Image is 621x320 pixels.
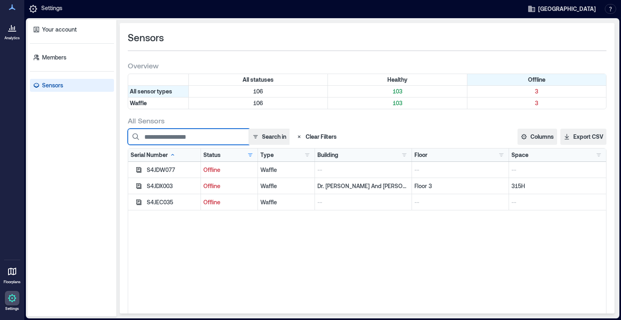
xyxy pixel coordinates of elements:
[511,151,528,159] div: Space
[203,166,255,174] p: Offline
[128,31,164,44] span: Sensors
[131,151,176,159] div: Serial Number
[511,166,604,174] p: --
[41,4,62,14] p: Settings
[4,36,20,40] p: Analytics
[203,182,255,190] p: Offline
[538,5,596,13] span: [GEOGRAPHIC_DATA]
[467,74,606,85] div: Filter by Status: Offline (active - click to clear)
[190,99,326,107] p: 106
[317,198,409,206] p: --
[317,166,409,174] p: --
[147,182,198,190] div: S4JDX003
[469,99,604,107] p: 3
[249,129,289,145] button: Search in
[128,97,189,109] div: Filter by Type: Waffle
[2,18,22,43] a: Analytics
[30,79,114,92] a: Sensors
[260,198,312,206] div: Waffle
[189,74,328,85] div: All statuses
[317,151,338,159] div: Building
[42,81,63,89] p: Sensors
[328,97,467,109] div: Filter by Type: Waffle & Status: Healthy
[330,87,465,95] p: 103
[467,97,606,109] div: Filter by Type: Waffle & Status: Offline
[203,198,255,206] p: Offline
[330,99,465,107] p: 103
[203,151,221,159] div: Status
[328,74,467,85] div: Filter by Status: Healthy
[414,182,506,190] p: Floor 3
[42,25,77,34] p: Your account
[5,306,19,311] p: Settings
[525,2,598,15] button: [GEOGRAPHIC_DATA]
[42,53,66,61] p: Members
[2,288,22,314] a: Settings
[511,182,604,190] p: 315H
[560,129,606,145] button: Export CSV
[414,166,506,174] p: --
[260,182,312,190] div: Waffle
[190,87,326,95] p: 106
[414,198,506,206] p: --
[1,262,23,287] a: Floorplans
[147,198,198,206] div: S4JEC035
[128,86,189,97] div: All sensor types
[30,23,114,36] a: Your account
[260,166,312,174] div: Waffle
[147,166,198,174] div: S4JDW077
[469,87,604,95] p: 3
[317,182,409,190] p: Dr. [PERSON_NAME] And [PERSON_NAME] [PERSON_NAME]
[128,61,158,70] span: Overview
[260,151,274,159] div: Type
[4,280,21,284] p: Floorplans
[293,129,340,145] button: Clear Filters
[517,129,557,145] button: Columns
[511,198,604,206] p: --
[30,51,114,64] a: Members
[414,151,427,159] div: Floor
[128,116,165,125] span: All Sensors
